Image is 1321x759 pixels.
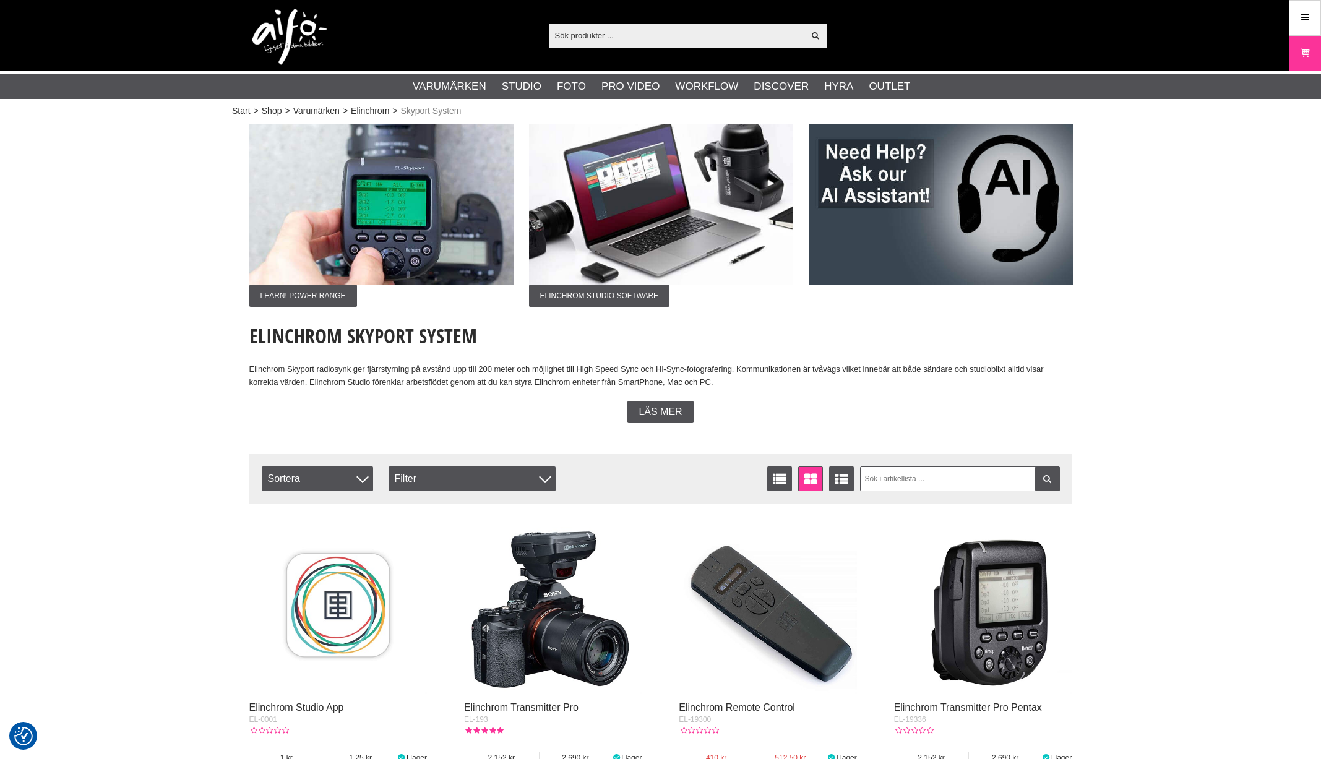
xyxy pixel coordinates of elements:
[894,725,934,736] div: Kundbetyg: 0
[389,466,556,491] div: Filter
[413,79,486,95] a: Varumärken
[293,105,340,118] a: Varumärken
[798,466,823,491] a: Fönstervisning
[529,124,793,285] img: Annons:002 ban-elin-Skyport-003.jpg
[252,9,327,65] img: logo.png
[249,702,344,713] a: Elinchrom Studio App
[249,285,357,307] span: Learn! Power Range
[392,105,397,118] span: >
[675,79,738,95] a: Workflow
[285,105,290,118] span: >
[464,702,579,713] a: Elinchrom Transmitter Pro
[502,79,541,95] a: Studio
[232,105,251,118] a: Start
[249,725,289,736] div: Kundbetyg: 0
[679,702,795,713] a: Elinchrom Remote Control
[679,725,718,736] div: Kundbetyg: 0
[14,727,33,745] img: Revisit consent button
[249,363,1072,389] p: Elinchrom Skyport radiosynk ger fjärrstyrning på avstånd upp till 200 meter och möjlighet till Hi...
[639,406,682,418] span: Läs mer
[809,124,1073,285] img: Annons:009 ban-elin-AIelin-eng.jpg
[262,105,282,118] a: Shop
[464,516,642,694] img: Elinchrom Transmitter Pro
[767,466,792,491] a: Listvisning
[529,124,793,307] a: Annons:002 ban-elin-Skyport-003.jpgElinchrom Studio Software
[824,79,853,95] a: Hyra
[860,466,1060,491] input: Sök i artikellista ...
[249,715,277,724] span: EL-0001
[869,79,910,95] a: Outlet
[679,715,711,724] span: EL-19300
[14,725,33,747] button: Samtyckesinställningar
[249,322,1072,349] h1: Elinchrom Skyport System
[249,124,514,307] a: Annons:001 ban-elin-Skyport-005.jpgLearn! Power Range
[529,285,670,307] span: Elinchrom Studio Software
[401,105,462,118] span: Skyport System
[464,715,488,724] span: EL-193
[351,105,389,118] a: Elinchrom
[754,79,809,95] a: Discover
[249,124,514,285] img: Annons:001 ban-elin-Skyport-005.jpg
[829,466,854,491] a: Utökad listvisning
[549,26,804,45] input: Sök produkter ...
[894,702,1042,713] a: Elinchrom Transmitter Pro Pentax
[1035,466,1060,491] a: Filtrera
[254,105,259,118] span: >
[894,516,1072,694] img: Elinchrom Transmitter Pro Pentax
[262,466,373,491] span: Sortera
[464,725,504,736] div: Kundbetyg: 5.00
[601,79,660,95] a: Pro Video
[894,715,926,724] span: EL-19336
[343,105,348,118] span: >
[249,516,428,694] img: Elinchrom Studio App
[679,516,857,694] img: Elinchrom Remote Control
[557,79,586,95] a: Foto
